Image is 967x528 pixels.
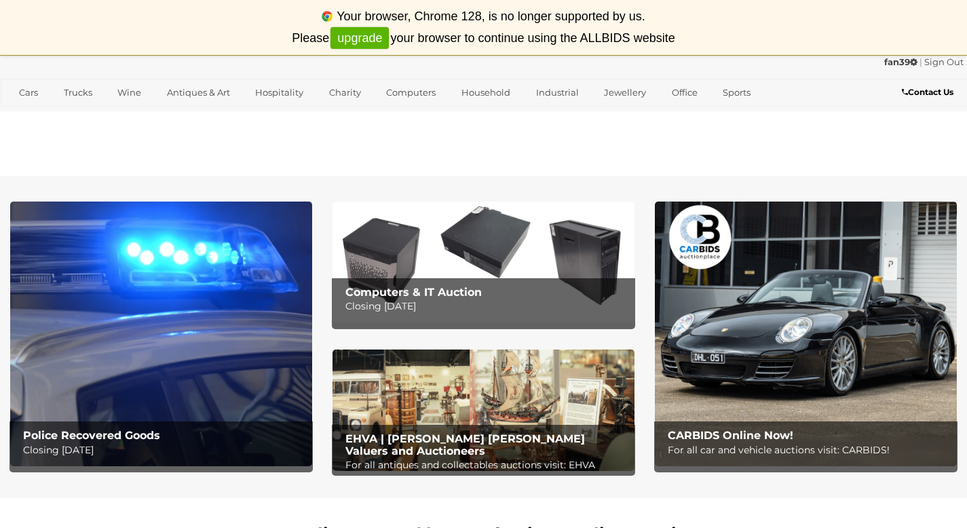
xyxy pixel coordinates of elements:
b: Contact Us [902,87,953,97]
b: Police Recovered Goods [23,429,160,442]
img: CARBIDS Online Now! [655,202,957,466]
a: Charity [320,81,370,104]
p: For all antiques and collectables auctions visit: EHVA [345,457,628,474]
a: Household [453,81,519,104]
a: Police Recovered Goods Police Recovered Goods Closing [DATE] [10,202,312,466]
a: Wine [109,81,150,104]
a: Jewellery [595,81,655,104]
a: Computers & IT Auction Computers & IT Auction Closing [DATE] [333,202,634,322]
a: upgrade [330,27,389,50]
img: Police Recovered Goods [10,202,312,466]
img: Computers & IT Auction [333,202,634,322]
a: Industrial [527,81,588,104]
strong: fan39 [884,56,917,67]
a: [GEOGRAPHIC_DATA] [10,104,124,126]
a: Trucks [55,81,101,104]
p: For all car and vehicle auctions visit: CARBIDS! [668,442,951,459]
a: fan39 [884,56,919,67]
span: | [919,56,922,67]
a: EHVA | Evans Hastings Valuers and Auctioneers EHVA | [PERSON_NAME] [PERSON_NAME] Valuers and Auct... [333,350,634,470]
b: EHVA | [PERSON_NAME] [PERSON_NAME] Valuers and Auctioneers [345,432,585,457]
b: CARBIDS Online Now! [668,429,793,442]
p: Closing [DATE] [23,442,306,459]
a: CARBIDS Online Now! CARBIDS Online Now! For all car and vehicle auctions visit: CARBIDS! [655,202,957,466]
a: Office [663,81,706,104]
a: Antiques & Art [158,81,239,104]
a: Sports [714,81,759,104]
a: Hospitality [246,81,312,104]
p: Closing [DATE] [345,298,628,315]
a: Computers [377,81,444,104]
a: Contact Us [902,85,957,100]
a: Sign Out [924,56,964,67]
img: EHVA | Evans Hastings Valuers and Auctioneers [333,350,634,470]
b: Computers & IT Auction [345,286,482,299]
a: Cars [10,81,47,104]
